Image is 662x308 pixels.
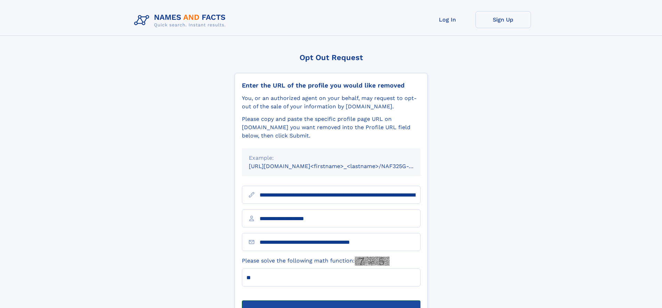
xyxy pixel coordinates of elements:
[235,53,428,62] div: Opt Out Request
[242,257,390,266] label: Please solve the following math function:
[242,82,420,89] div: Enter the URL of the profile you would like removed
[242,94,420,111] div: You, or an authorized agent on your behalf, may request to opt-out of the sale of your informatio...
[249,163,434,169] small: [URL][DOMAIN_NAME]<firstname>_<lastname>/NAF325G-xxxxxxxx
[420,11,475,28] a: Log In
[242,115,420,140] div: Please copy and paste the specific profile page URL on [DOMAIN_NAME] you want removed into the Pr...
[249,154,414,162] div: Example:
[475,11,531,28] a: Sign Up
[131,11,231,30] img: Logo Names and Facts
